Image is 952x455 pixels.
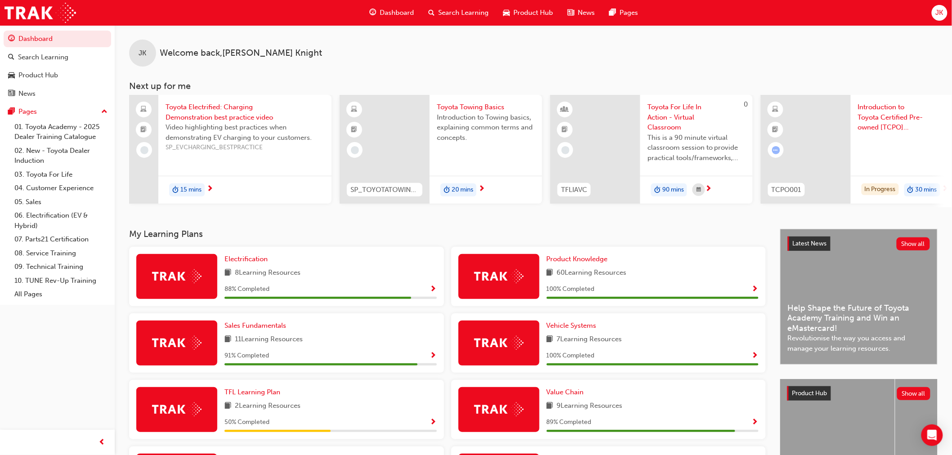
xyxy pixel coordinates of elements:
a: 04. Customer Experience [11,181,111,195]
span: duration-icon [907,184,914,196]
span: Search Learning [439,8,489,18]
span: next-icon [942,185,949,193]
a: Latest NewsShow all [788,236,930,251]
span: learningResourceType_ELEARNING-icon [351,104,358,116]
a: 08. Service Training [11,246,111,260]
span: 89 % Completed [547,417,592,428]
img: Trak [152,336,202,350]
span: pages-icon [610,7,616,18]
a: pages-iconPages [602,4,646,22]
img: Trak [474,269,524,283]
img: Trak [474,402,524,416]
span: Toyota Electrified: Charging Demonstration best practice video [166,102,324,122]
span: Pages [620,8,638,18]
span: Toyota For Life In Action - Virtual Classroom [647,102,745,133]
span: learningRecordVerb_NONE-icon [140,146,148,154]
span: book-icon [547,401,553,412]
button: Show Progress [752,350,759,361]
a: Product HubShow all [787,386,930,401]
span: Introduction to Towing basics, explaining common terms and concepts. [437,112,535,143]
span: 2 Learning Resources [235,401,301,412]
a: 10. TUNE Rev-Up Training [11,274,111,288]
div: Product Hub [18,70,58,80]
a: Sales Fundamentals [225,321,290,331]
span: TCPO001 [772,185,801,195]
a: 01. Toyota Academy - 2025 Dealer Training Catalogue [11,120,111,144]
span: Show Progress [430,419,437,427]
a: 0TFLIAVCToyota For Life In Action - Virtual ClassroomThis is a 90 minute virtual classroom sessio... [550,95,753,204]
span: 91 % Completed [225,351,269,361]
span: learningRecordVerb_ATTEMPT-icon [772,146,780,154]
button: Show Progress [430,417,437,428]
img: Trak [152,269,202,283]
a: 09. Technical Training [11,260,111,274]
a: Product Hub [4,67,111,84]
span: duration-icon [172,184,179,196]
span: learningRecordVerb_NONE-icon [351,146,359,154]
span: Toyota Towing Basics [437,102,535,112]
span: learningResourceType_INSTRUCTOR_LED-icon [562,104,568,116]
button: DashboardSearch LearningProduct HubNews [4,29,111,103]
span: Video highlighting best practices when demonstrating EV charging to your customers. [166,122,324,143]
span: guage-icon [370,7,377,18]
span: news-icon [8,90,15,98]
a: news-iconNews [561,4,602,22]
span: search-icon [8,54,14,62]
span: calendar-icon [696,184,701,196]
span: 100 % Completed [547,284,595,294]
a: 05. Sales [11,195,111,209]
a: TFL Learning Plan [225,387,284,397]
a: Value Chain [547,387,588,397]
button: Pages [4,103,111,120]
span: booktick-icon [772,124,779,136]
span: book-icon [225,334,231,345]
span: laptop-icon [141,104,147,116]
a: SP_TOYOTATOWING_0424Toyota Towing BasicsIntroduction to Towing basics, explaining common terms an... [340,95,542,204]
span: 15 mins [180,185,202,195]
a: News [4,85,111,102]
span: 90 mins [662,185,684,195]
a: Vehicle Systems [547,321,600,331]
a: Search Learning [4,49,111,66]
span: Show Progress [752,285,759,294]
span: Sales Fundamentals [225,321,286,330]
span: 88 % Completed [225,284,269,294]
span: 7 Learning Resources [557,334,622,345]
span: 100 % Completed [547,351,595,361]
div: News [18,89,36,99]
div: Pages [18,107,37,117]
a: search-iconSearch Learning [422,4,496,22]
a: Dashboard [4,31,111,47]
span: SP_TOYOTATOWING_0424 [350,185,419,195]
span: book-icon [225,401,231,412]
span: Help Shape the Future of Toyota Academy Training and Win an eMastercard! [788,303,930,334]
span: JK [139,48,147,58]
span: Welcome back , [PERSON_NAME] Knight [160,48,322,58]
span: booktick-icon [351,124,358,136]
button: Show all [897,387,931,400]
a: 07. Parts21 Certification [11,232,111,246]
img: Trak [4,3,76,23]
span: 0 [744,100,748,108]
button: Show Progress [752,417,759,428]
img: Trak [152,402,202,416]
span: car-icon [8,71,15,80]
span: book-icon [547,334,553,345]
span: next-icon [478,185,485,193]
span: Revolutionise the way you access and manage your learning resources. [788,333,930,353]
span: 30 mins [916,185,937,195]
span: next-icon [705,185,712,193]
span: pages-icon [8,108,15,116]
button: JK [932,5,948,21]
span: Electrification [225,255,268,263]
span: 20 mins [452,185,473,195]
span: SP_EVCHARGING_BESTPRACTICE [166,143,324,153]
span: Show Progress [752,419,759,427]
div: Search Learning [18,52,68,62]
span: learningResourceType_ELEARNING-icon [772,104,779,116]
span: search-icon [429,7,435,18]
h3: Next up for me [115,81,952,91]
span: booktick-icon [141,124,147,136]
button: Show Progress [430,284,437,295]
